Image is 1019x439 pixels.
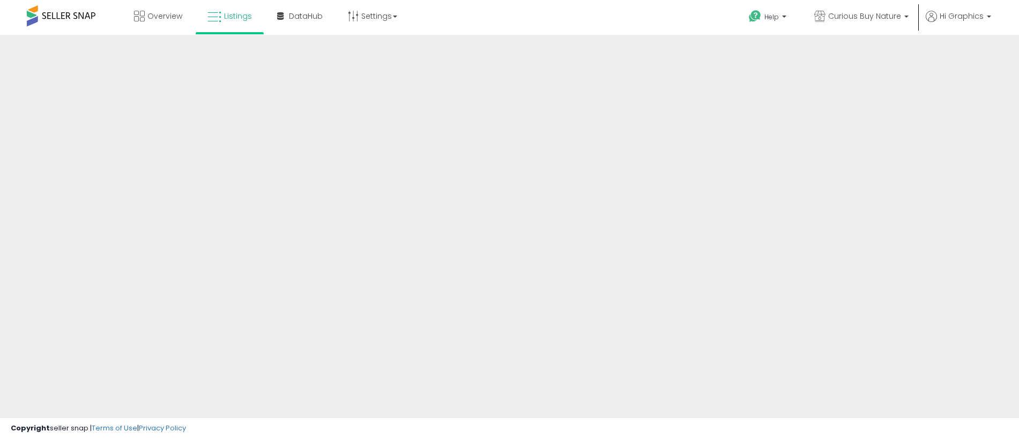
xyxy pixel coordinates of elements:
span: Overview [147,11,182,21]
i: Get Help [748,10,762,23]
a: Help [740,2,797,35]
span: Curious Buy Nature [828,11,901,21]
span: Hi Graphics [940,11,984,21]
a: Terms of Use [92,423,137,433]
strong: Copyright [11,423,50,433]
span: DataHub [289,11,323,21]
span: Listings [224,11,252,21]
span: Help [764,12,779,21]
a: Hi Graphics [926,11,991,35]
div: seller snap | | [11,423,186,434]
a: Privacy Policy [139,423,186,433]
